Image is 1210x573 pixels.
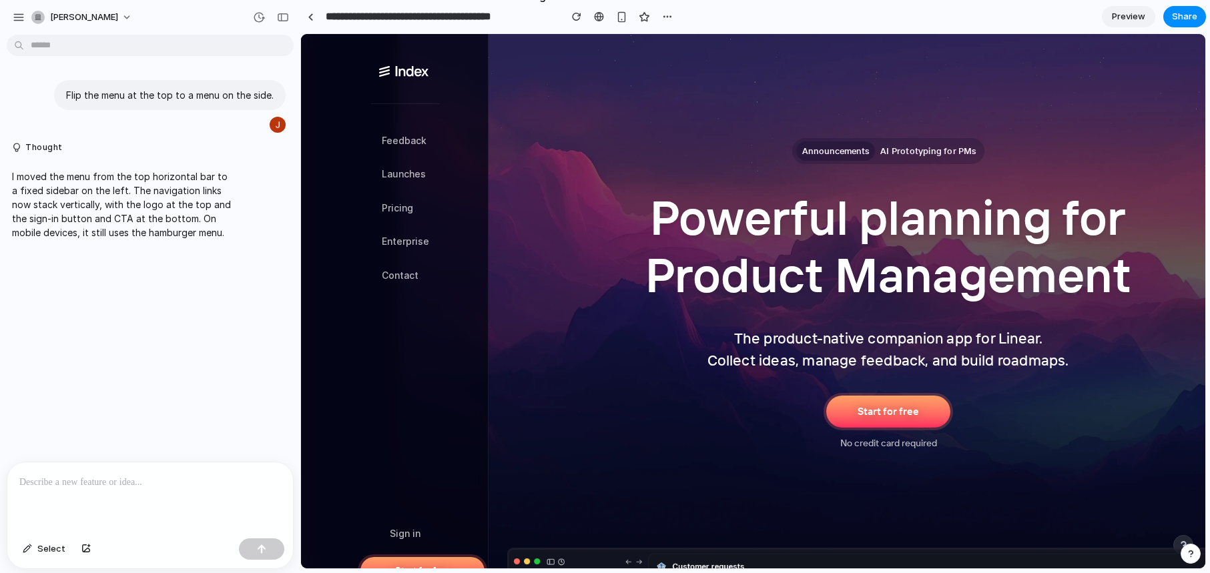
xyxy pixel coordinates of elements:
h4: The product-native companion app for Linear. Collect ideas, manage feedback, and build roadmaps. [406,294,768,338]
button: Share [1163,6,1206,27]
span: No credit card required [539,402,636,416]
a: Enterprise [70,192,160,223]
span: Share [1172,10,1197,23]
p: Flip the menu at the top to a menu on the side. [66,88,274,102]
button: Start for free [59,523,184,550]
span: 🏦 [355,526,366,539]
h2: AI Prototyping for PMs [579,112,675,123]
span: [PERSON_NAME] [50,11,118,24]
button: [PERSON_NAME] [26,7,139,28]
h1: Powerful planning for Product Management [203,154,972,269]
a: Launches [70,125,160,155]
span: Start for free [94,530,149,542]
p: I moved the menu from the top horizontal bar to a fixed sidebar on the left. The navigation links... [12,169,235,239]
a: Feedback [70,91,160,122]
span: Customer requests [371,527,443,538]
button: Select [16,538,72,560]
span: Select [37,542,65,556]
button: Start for free [525,362,649,394]
a: Sign in [59,484,149,515]
a: Pricing [70,159,160,189]
span: Start for free [557,371,618,384]
a: Contact [70,226,160,257]
span: Preview [1112,10,1145,23]
a: Preview [1102,6,1155,27]
span: Announcements [495,107,574,127]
